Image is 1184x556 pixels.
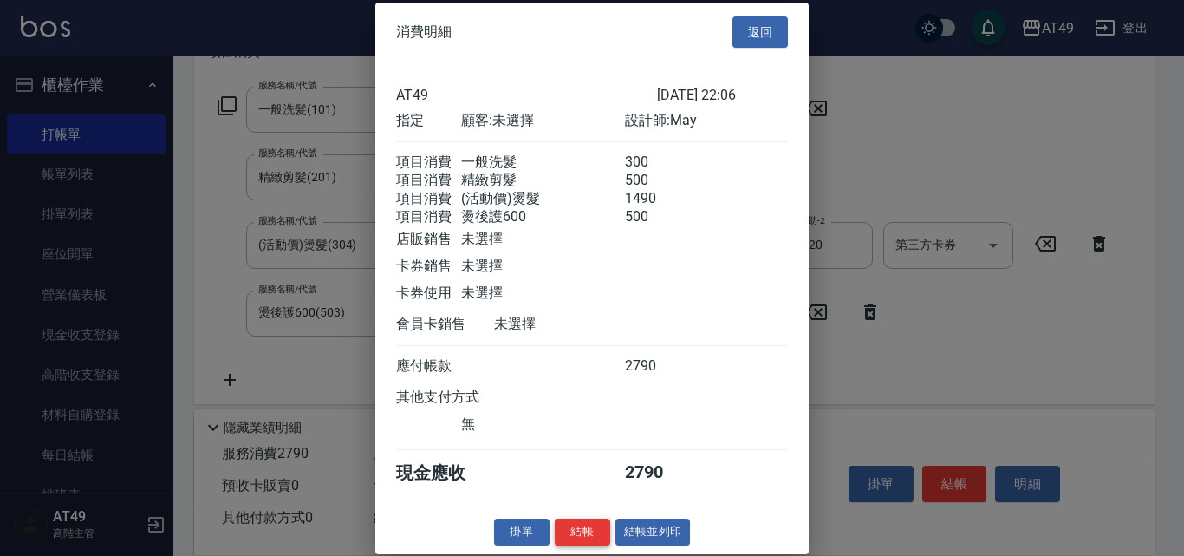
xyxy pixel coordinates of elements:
span: 消費明細 [396,23,452,41]
div: 無 [461,415,624,434]
div: 應付帳款 [396,357,461,376]
div: 會員卡銷售 [396,316,494,334]
div: 店販銷售 [396,231,461,249]
div: 設計師: May [625,112,788,130]
div: 未選擇 [461,258,624,276]
div: 500 [625,208,690,226]
div: 未選擇 [461,231,624,249]
div: 精緻剪髮 [461,172,624,190]
div: 一般洗髮 [461,154,624,172]
div: (活動價)燙髮 [461,190,624,208]
div: 1490 [625,190,690,208]
button: 掛單 [494,519,550,546]
div: 項目消費 [396,208,461,226]
button: 結帳並列印 [615,519,691,546]
div: 項目消費 [396,190,461,208]
div: 現金應收 [396,461,494,485]
div: 未選擇 [461,285,624,303]
div: AT49 [396,87,657,103]
button: 返回 [732,16,788,48]
div: 卡券使用 [396,285,461,303]
button: 結帳 [555,519,610,546]
div: 顧客: 未選擇 [461,112,624,130]
div: [DATE] 22:06 [657,87,788,103]
div: 2790 [625,357,690,376]
div: 項目消費 [396,172,461,190]
div: 燙後護600 [461,208,624,226]
div: 未選擇 [494,316,657,334]
div: 指定 [396,112,461,130]
div: 2790 [625,461,690,485]
div: 300 [625,154,690,172]
div: 其他支付方式 [396,389,527,407]
div: 500 [625,172,690,190]
div: 卡券銷售 [396,258,461,276]
div: 項目消費 [396,154,461,172]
